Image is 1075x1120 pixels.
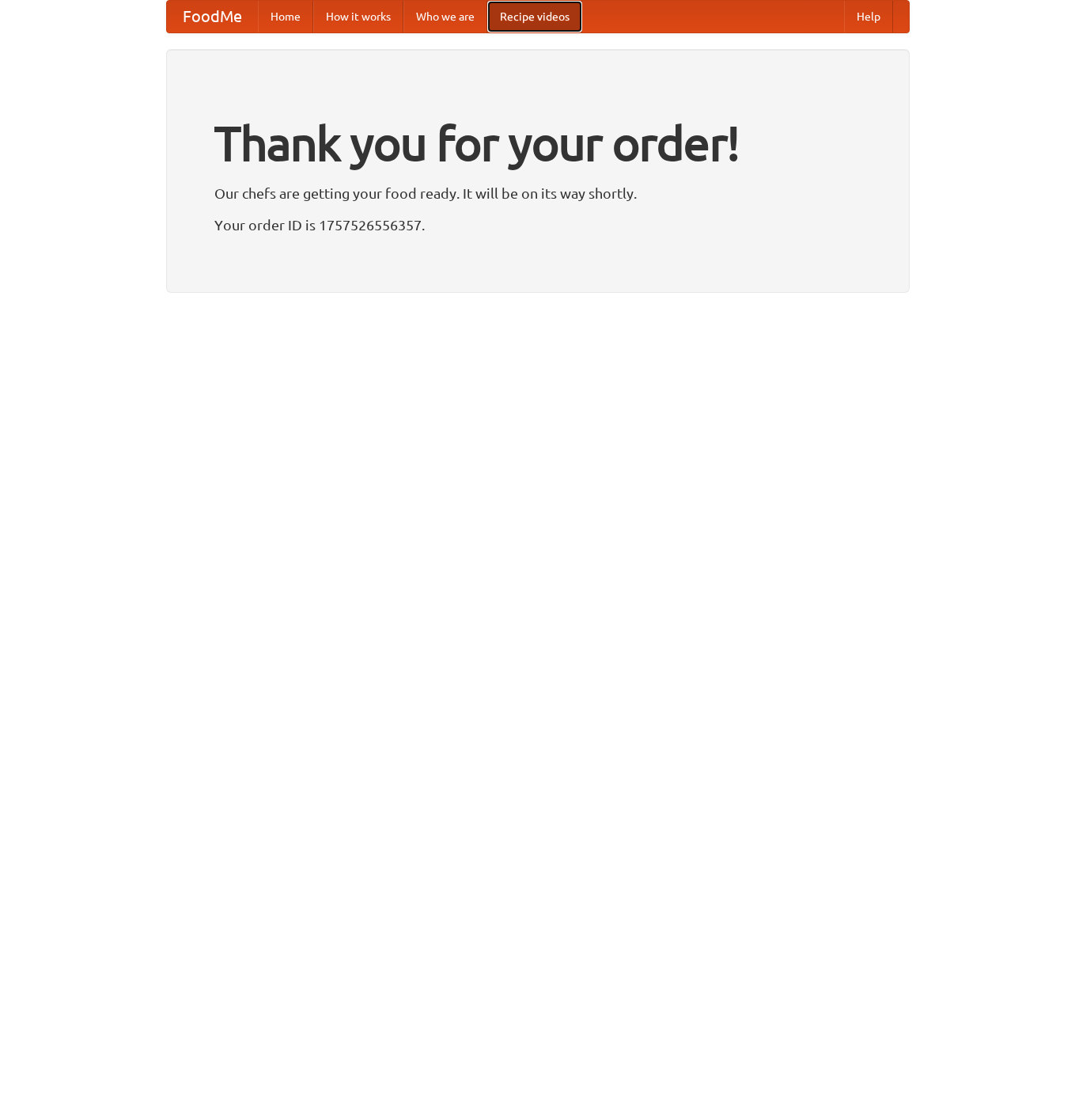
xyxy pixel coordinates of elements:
[214,105,861,181] h1: Thank you for your order!
[214,213,861,237] p: Your order ID is 1757526556357.
[487,1,582,32] a: Recipe videos
[167,1,258,32] a: FoodMe
[403,1,487,32] a: Who we are
[258,1,313,32] a: Home
[214,181,861,205] p: Our chefs are getting your food ready. It will be on its way shortly.
[844,1,893,32] a: Help
[313,1,403,32] a: How it works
